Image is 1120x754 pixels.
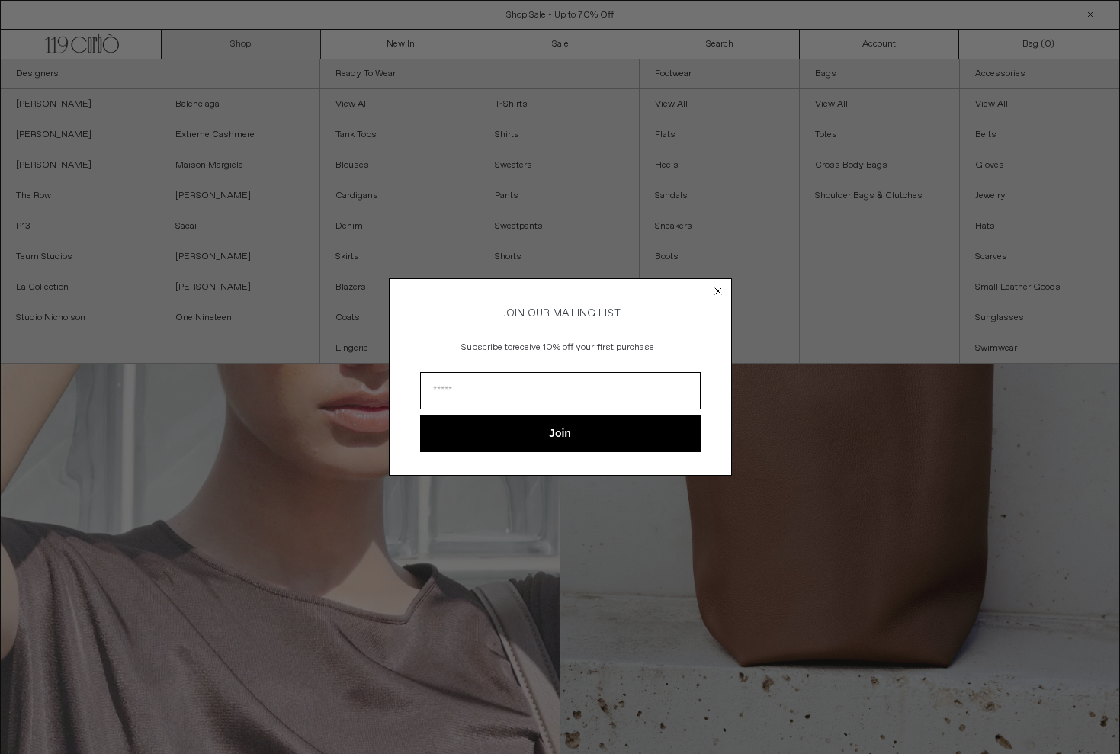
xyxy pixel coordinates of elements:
[420,415,701,452] button: Join
[711,284,726,299] button: Close dialog
[500,306,621,320] span: JOIN OUR MAILING LIST
[420,372,701,409] input: Email
[512,342,654,354] span: receive 10% off your first purchase
[461,342,512,354] span: Subscribe to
